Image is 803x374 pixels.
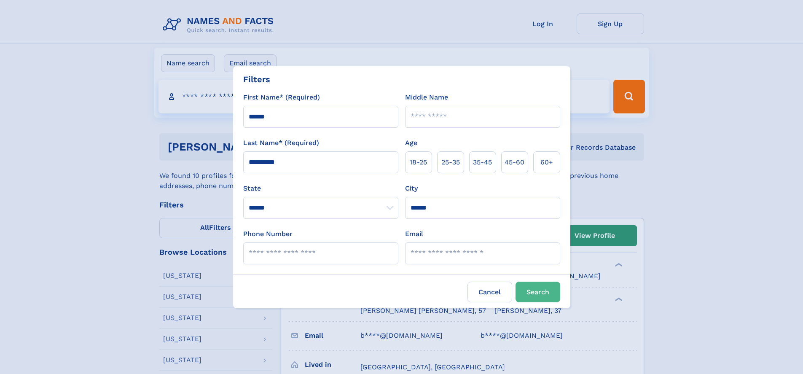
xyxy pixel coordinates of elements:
[441,157,460,167] span: 25‑35
[540,157,553,167] span: 60+
[243,138,319,148] label: Last Name* (Required)
[410,157,427,167] span: 18‑25
[243,73,270,86] div: Filters
[473,157,492,167] span: 35‑45
[516,282,560,302] button: Search
[467,282,512,302] label: Cancel
[405,92,448,102] label: Middle Name
[243,183,398,194] label: State
[243,229,293,239] label: Phone Number
[405,138,417,148] label: Age
[405,229,423,239] label: Email
[243,92,320,102] label: First Name* (Required)
[405,183,418,194] label: City
[505,157,524,167] span: 45‑60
